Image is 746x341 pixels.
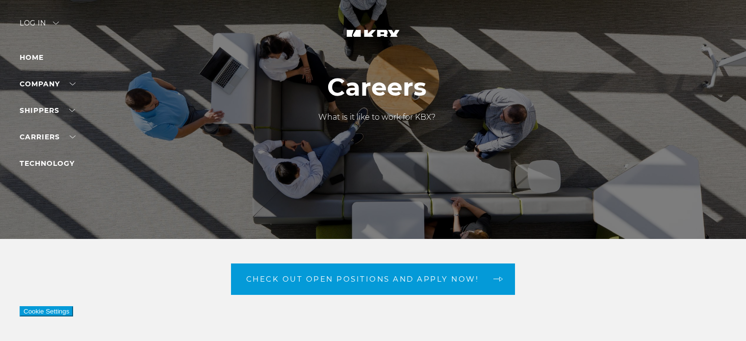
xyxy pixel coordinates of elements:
h1: Careers [318,73,436,102]
p: What is it like to work for KBX? [318,111,436,123]
a: SHIPPERS [20,106,75,115]
div: Log in [20,20,59,34]
a: Technology [20,159,75,168]
button: Cookie Settings [20,306,73,316]
img: arrow [53,22,59,25]
a: Check out open positions and apply now! arrow arrow [231,263,515,295]
a: Carriers [20,132,76,141]
span: Check out open positions and apply now! [246,275,479,283]
img: kbx logo [336,20,410,63]
a: Company [20,79,76,88]
a: Home [20,53,44,62]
